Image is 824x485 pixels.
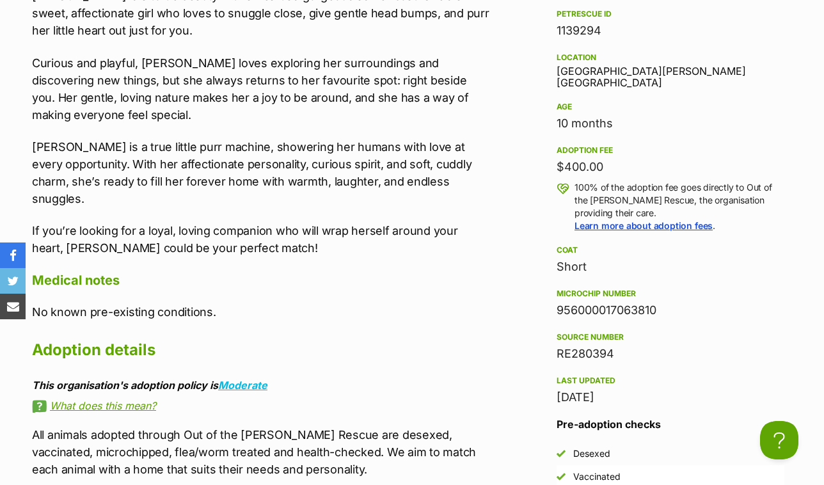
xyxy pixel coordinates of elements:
[574,220,713,231] a: Learn more about adoption fees
[32,379,491,391] div: This organisation's adoption policy is
[557,50,784,89] div: [GEOGRAPHIC_DATA][PERSON_NAME][GEOGRAPHIC_DATA]
[573,470,621,483] div: Vaccinated
[557,102,784,112] div: Age
[557,417,784,432] h3: Pre-adoption checks
[1,1,12,12] img: consumer-privacy-logo.png
[557,115,784,132] div: 10 months
[218,379,267,392] a: Moderate
[574,181,784,232] p: 100% of the adoption fee goes directly to Out of the [PERSON_NAME] Rescue, the organisation provi...
[557,9,784,19] div: PetRescue ID
[557,22,784,40] div: 1139294
[32,400,491,411] a: What does this mean?
[32,138,491,207] p: [PERSON_NAME] is a true little purr machine, showering her humans with love at every opportunity....
[557,258,784,276] div: Short
[32,303,491,321] p: No known pre-existing conditions.
[573,447,610,460] div: Desexed
[557,376,784,386] div: Last updated
[557,301,784,319] div: 956000017063810
[557,388,784,406] div: [DATE]
[557,52,784,63] div: Location
[557,289,784,299] div: Microchip number
[557,145,784,155] div: Adoption fee
[32,426,491,478] p: All animals adopted through Out of the [PERSON_NAME] Rescue are desexed, vaccinated, microchipped...
[557,472,566,481] img: Yes
[32,272,491,289] h4: Medical notes
[557,158,784,176] div: $400.00
[32,54,491,123] p: Curious and playful, [PERSON_NAME] loves exploring her surroundings and discovering new things, b...
[557,245,784,255] div: Coat
[557,345,784,363] div: RE280394
[557,332,784,342] div: Source number
[32,222,491,257] p: If you’re looking for a loyal, loving companion who will wrap herself around your heart, [PERSON_...
[557,449,566,458] img: Yes
[760,421,798,459] iframe: Help Scout Beacon - Open
[32,336,491,364] h2: Adoption details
